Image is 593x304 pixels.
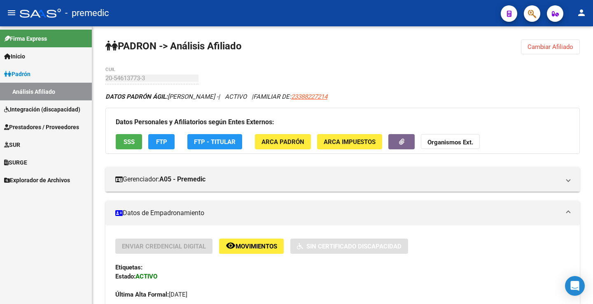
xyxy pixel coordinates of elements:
strong: Última Alta Formal: [115,291,169,298]
button: FTP - Titular [187,134,242,149]
span: Prestadores / Proveedores [4,123,79,132]
span: Movimientos [236,243,277,250]
button: SSS [116,134,142,149]
button: ARCA Impuestos [317,134,382,149]
button: Sin Certificado Discapacidad [290,239,408,254]
mat-expansion-panel-header: Gerenciador:A05 - Premedic [105,167,580,192]
mat-expansion-panel-header: Datos de Empadronamiento [105,201,580,225]
span: Firma Express [4,34,47,43]
span: FTP [156,138,167,146]
span: Integración (discapacidad) [4,105,80,114]
span: [PERSON_NAME] - [105,93,218,100]
span: ARCA Padrón [261,138,304,146]
strong: Etiquetas: [115,264,142,271]
mat-icon: person [577,8,586,18]
h3: Datos Personales y Afiliatorios según Entes Externos: [116,116,570,128]
span: FAMILIAR DE: [253,93,327,100]
mat-panel-title: Gerenciador: [115,175,560,184]
span: Sin Certificado Discapacidad [306,243,402,250]
button: Enviar Credencial Digital [115,239,212,254]
strong: PADRON -> Análisis Afiliado [105,40,242,52]
span: SSS [124,138,135,146]
span: Enviar Credencial Digital [122,243,206,250]
strong: A05 - Premedic [159,175,205,184]
mat-icon: menu [7,8,16,18]
strong: DATOS PADRÓN ÁGIL: [105,93,168,100]
span: SURGE [4,158,27,167]
span: 23388227214 [291,93,327,100]
span: ARCA Impuestos [324,138,376,146]
span: - premedic [65,4,109,22]
button: Movimientos [219,239,284,254]
span: [DATE] [115,291,187,298]
span: Inicio [4,52,25,61]
button: FTP [148,134,175,149]
button: Organismos Ext. [421,134,480,149]
button: ARCA Padrón [255,134,311,149]
span: Explorador de Archivos [4,176,70,185]
span: Cambiar Afiliado [528,43,573,51]
div: Open Intercom Messenger [565,276,585,296]
strong: Organismos Ext. [427,139,473,146]
mat-icon: remove_red_eye [226,241,236,251]
button: Cambiar Afiliado [521,39,580,54]
strong: ACTIVO [135,273,157,280]
span: FTP - Titular [194,138,236,146]
span: Padrón [4,70,30,79]
mat-panel-title: Datos de Empadronamiento [115,209,560,218]
span: SUR [4,140,20,149]
i: | ACTIVO | [105,93,327,100]
strong: Estado: [115,273,135,280]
